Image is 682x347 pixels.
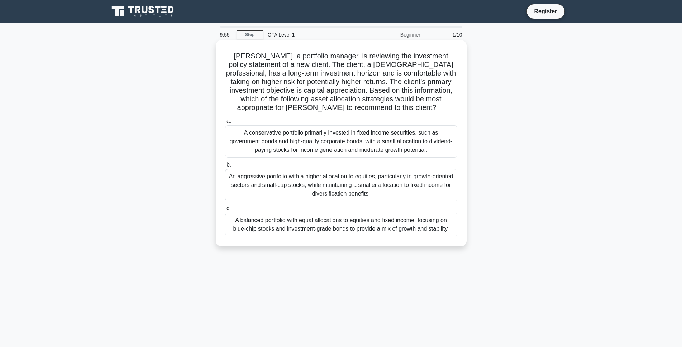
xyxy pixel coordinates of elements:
[216,28,237,42] div: 9:55
[237,30,263,39] a: Stop
[225,213,457,236] div: A balanced portfolio with equal allocations to equities and fixed income, focusing on blue-chip s...
[226,162,231,168] span: b.
[225,169,457,201] div: An aggressive portfolio with a higher allocation to equities, particularly in growth-oriented sec...
[362,28,425,42] div: Beginner
[263,28,362,42] div: CFA Level 1
[530,7,561,16] a: Register
[226,118,231,124] span: a.
[225,125,457,158] div: A conservative portfolio primarily invested in fixed income securities, such as government bonds ...
[425,28,467,42] div: 1/10
[224,52,458,112] h5: [PERSON_NAME], a portfolio manager, is reviewing the investment policy statement of a new client....
[226,205,231,211] span: c.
